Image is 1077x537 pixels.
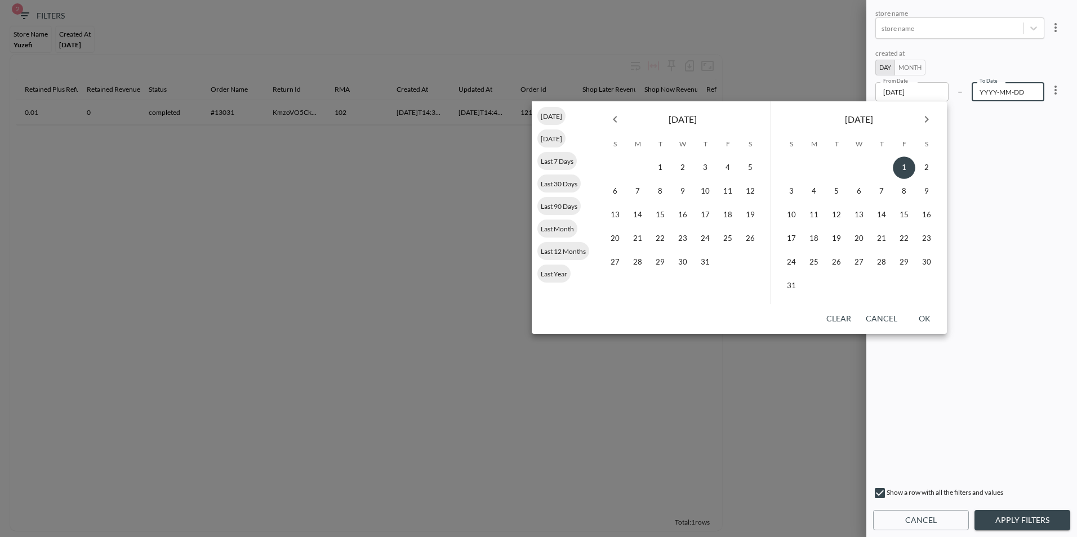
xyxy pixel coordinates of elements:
span: Last 90 Days [537,202,581,211]
button: 7 [870,180,893,203]
button: 12 [825,204,848,226]
div: Last 90 Days [537,197,581,215]
button: 17 [694,204,716,226]
button: 23 [915,227,938,250]
button: 25 [803,251,825,274]
button: 27 [848,251,870,274]
button: 19 [739,204,762,226]
div: Last Year [537,265,571,283]
button: 20 [848,227,870,250]
button: 17 [780,227,803,250]
button: 9 [671,180,694,203]
button: 22 [893,227,915,250]
button: 18 [803,227,825,250]
input: YYYY-MM-DD [875,82,949,101]
input: YYYY-MM-DD [972,82,1045,101]
span: Last 30 Days [537,180,581,188]
button: 10 [694,180,716,203]
button: 16 [915,204,938,226]
span: Last 7 Days [537,157,577,165]
button: more [1044,79,1067,101]
button: 9 [915,180,938,203]
button: 1 [649,156,671,179]
button: 14 [626,204,649,226]
div: [DATE] [537,107,566,125]
button: more [1044,16,1067,39]
button: Day [875,60,895,75]
span: Saturday [740,133,760,155]
button: 23 [671,227,694,250]
button: Cancel [873,510,969,531]
button: OK [906,308,942,329]
span: Monday [804,133,824,155]
button: 30 [915,251,938,274]
button: 26 [739,227,762,250]
div: Last 30 Days [537,174,581,193]
button: 31 [780,275,803,297]
button: 7 [626,180,649,203]
button: 2 [915,156,938,179]
button: 8 [649,180,671,203]
div: store name [875,9,1044,17]
button: Month [894,60,925,75]
div: Last 7 Days [537,152,577,170]
button: 11 [803,204,825,226]
button: 21 [870,227,893,250]
button: 29 [649,251,671,274]
span: Friday [894,133,914,155]
button: 20 [604,227,626,250]
div: Show a row with all the filters and values [873,486,1070,504]
button: 30 [671,251,694,274]
button: 1 [893,156,915,179]
button: 13 [848,204,870,226]
button: 27 [604,251,626,274]
span: Wednesday [673,133,693,155]
label: From Date [883,77,908,84]
span: Last Year [537,270,571,278]
button: 24 [780,251,803,274]
span: Tuesday [826,133,847,155]
label: To Date [980,77,998,84]
span: Friday [718,133,738,155]
span: Thursday [871,133,892,155]
button: 21 [626,227,649,250]
button: 25 [716,227,739,250]
button: 18 [716,204,739,226]
span: [DATE] [669,111,697,127]
button: 15 [649,204,671,226]
button: 19 [825,227,848,250]
button: Previous month [604,108,626,131]
button: 13 [604,204,626,226]
button: 16 [671,204,694,226]
div: created at [875,49,1044,60]
div: Last 12 Months [537,242,589,260]
button: 4 [716,156,739,179]
span: Sunday [605,133,625,155]
button: 31 [694,251,716,274]
span: Wednesday [849,133,869,155]
button: 24 [694,227,716,250]
button: 28 [870,251,893,274]
span: Monday [627,133,648,155]
button: 3 [780,180,803,203]
button: Apply Filters [974,510,1070,531]
button: 15 [893,204,915,226]
span: [DATE] [845,111,873,127]
button: 22 [649,227,671,250]
button: 11 [716,180,739,203]
button: 6 [848,180,870,203]
div: 2025-08-01 [875,49,1068,101]
button: 10 [780,204,803,226]
button: 29 [893,251,915,274]
button: 4 [803,180,825,203]
button: 14 [870,204,893,226]
div: [DATE] [537,129,566,147]
button: 5 [739,156,762,179]
p: – [958,84,963,97]
button: Cancel [861,308,902,329]
button: 5 [825,180,848,203]
button: 3 [694,156,716,179]
span: Saturday [916,133,937,155]
button: 6 [604,180,626,203]
button: 2 [671,156,694,179]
